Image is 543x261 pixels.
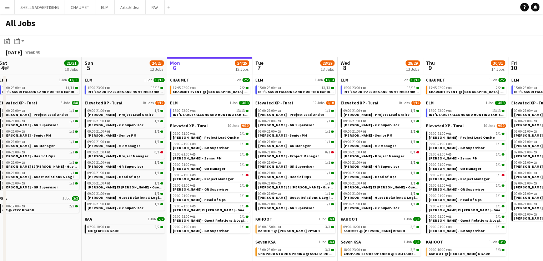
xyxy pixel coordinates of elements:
[24,49,41,55] span: Week 40
[115,0,146,14] button: Arts & Idea
[65,0,95,14] button: CHAUMET
[15,0,65,14] button: SHELLS ADVERTISING
[146,0,165,14] button: RAA
[6,49,22,56] div: [DATE]
[95,0,115,14] button: ELM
